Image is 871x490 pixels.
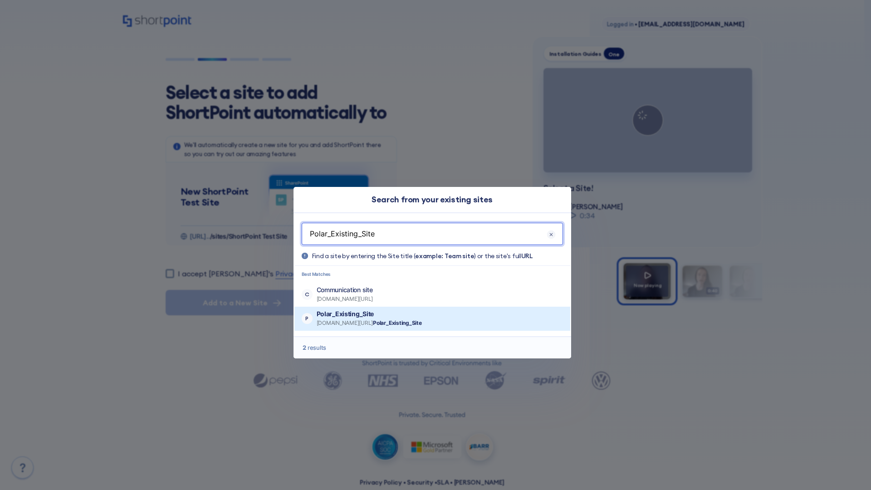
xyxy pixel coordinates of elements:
div: Search from your existing sites [294,187,571,213]
span: Find a site by entering the Site title ( ) or the site's full [312,252,533,260]
span: 2 [303,344,306,351]
b: example: Team site [415,252,474,260]
b: URL [521,252,533,260]
span: [DOMAIN_NAME][URL] [317,318,422,328]
span: [DOMAIN_NAME][URL] [317,294,373,304]
span: P [302,313,313,324]
span: results [308,344,326,351]
span: C [302,289,313,300]
div: https://gridmode10shortpoint.sharepoint.com/sites/Polar_Existing_Site [317,309,422,328]
p: Communication site [317,285,373,294]
button: PPolar_Existing_Site [DOMAIN_NAME][URL]Polar_Existing_Site [294,307,570,331]
b: Polar_Existing_Site [317,310,374,318]
input: Find a site [309,228,547,240]
div: https://gridmode10shortpoint.sharepoint.com/ [317,285,373,304]
button: CCommunication site [DOMAIN_NAME][URL] [294,283,570,307]
b: Polar_Existing_Site [373,318,421,328]
p: Best Matches [294,271,570,277]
